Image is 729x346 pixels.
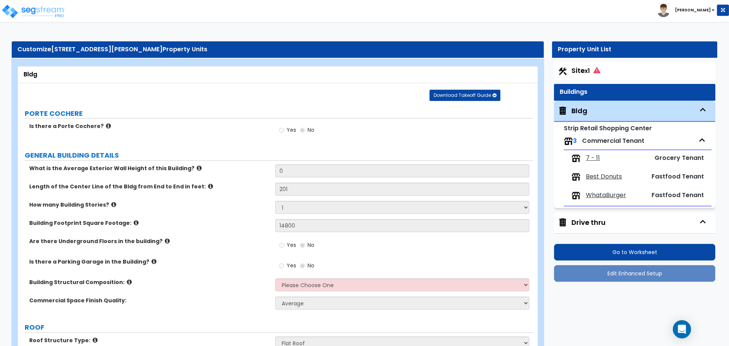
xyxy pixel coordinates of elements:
div: Open Intercom Messenger [673,320,691,338]
small: x1 [585,67,590,75]
i: click for more info! [151,259,156,264]
span: Fastfood Tenant [652,172,704,181]
div: Bldg [571,106,587,116]
span: No [308,241,314,249]
span: Fastfood Tenant [652,191,704,199]
span: Best Donuts [586,172,622,181]
button: Download Takeoff Guide [429,90,500,101]
img: logo_pro_r.png [1,4,66,19]
span: 3 [573,136,577,145]
img: tenants.png [564,137,573,146]
i: click for more info! [106,123,111,129]
span: [STREET_ADDRESS][PERSON_NAME] [51,45,163,54]
input: No [300,126,305,134]
div: Drive thru [571,218,606,228]
i: click for more info! [134,220,139,226]
img: Construction.png [558,66,568,76]
span: No [308,126,314,134]
img: building.svg [558,218,568,228]
input: Yes [279,262,284,270]
img: avatar.png [657,4,670,17]
label: PORTE COCHERE [25,109,533,118]
label: What is the Average Exterior Wall Height of this Building? [29,164,270,172]
small: Strip Retail Shopping Center [564,124,652,133]
input: No [300,262,305,270]
img: tenants.png [571,191,581,200]
label: Commercial Space Finish Quality: [29,297,270,304]
span: Yes [287,126,296,134]
i: click for more info! [165,238,170,244]
div: Property Unit List [558,45,712,54]
span: Yes [287,241,296,249]
span: WhataBurger [586,191,626,200]
input: No [300,241,305,250]
span: Bldg [558,106,587,116]
label: Is there a Parking Garage in the Building? [29,258,270,265]
label: GENERAL BUILDING DETAILS [25,150,533,160]
span: 7 - 11 [586,154,600,163]
span: No [308,262,314,269]
b: [PERSON_NAME] [675,7,711,13]
img: building.svg [558,106,568,116]
i: click for more info! [93,337,98,343]
label: How many Building Stories? [29,201,270,209]
label: Building Structural Composition: [29,278,270,286]
button: Go to Worksheet [554,244,715,261]
span: Grocery Tenant [655,153,704,162]
img: tenants.png [571,154,581,163]
img: tenants.png [571,172,581,182]
i: click for more info! [208,183,213,189]
input: Yes [279,126,284,134]
div: Bldg [24,70,532,79]
label: Length of the Center Line of the Bldg from End to End in feet: [29,183,270,190]
span: Drive thru [558,218,606,228]
label: Is there a Porte Cochere? [29,122,270,130]
label: ROOF [25,322,533,332]
label: Are there Underground Floors in the building? [29,237,270,245]
i: click for more info! [111,202,116,207]
label: Roof Structure Type: [29,337,270,344]
div: Buildings [560,88,710,96]
div: Customize Property Units [17,45,538,54]
button: Edit Enhanced Setup [554,265,715,282]
span: Site [571,66,600,75]
input: Yes [279,241,284,250]
span: Download Takeoff Guide [434,92,491,98]
i: click for more info! [127,279,132,285]
span: Commercial Tenant [582,136,644,145]
label: Building Footprint Square Footage: [29,219,270,227]
i: click for more info! [197,165,202,171]
span: Yes [287,262,296,269]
